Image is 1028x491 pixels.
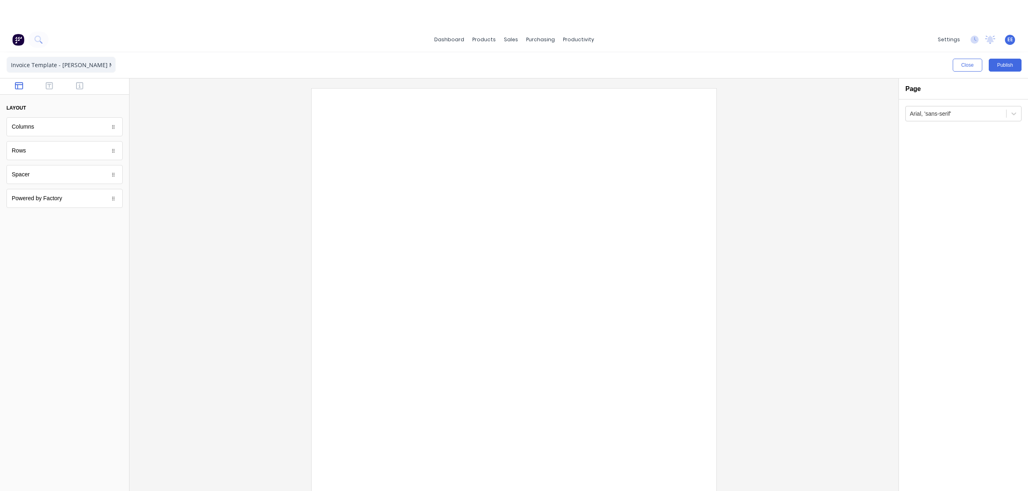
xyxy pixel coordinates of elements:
[468,34,500,46] div: products
[6,141,123,160] div: Rows
[1000,463,1020,483] iframe: Intercom live chat
[500,34,522,46] div: sales
[12,123,34,131] div: Columns
[6,165,123,184] div: Spacer
[559,34,598,46] div: productivity
[989,59,1022,72] button: Publish
[6,57,116,73] input: Enter template name here
[6,189,123,208] div: Powered by Factory
[522,34,559,46] div: purchasing
[12,146,26,155] div: Rows
[12,170,30,179] div: Spacer
[12,34,24,46] img: Factory
[430,34,468,46] a: dashboard
[953,59,982,72] button: Close
[905,85,921,93] h2: Page
[6,104,26,112] div: layout
[12,194,62,203] div: Powered by Factory
[934,34,964,46] div: settings
[6,117,123,136] div: Columns
[1007,36,1013,43] span: EE
[6,101,123,115] button: layout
